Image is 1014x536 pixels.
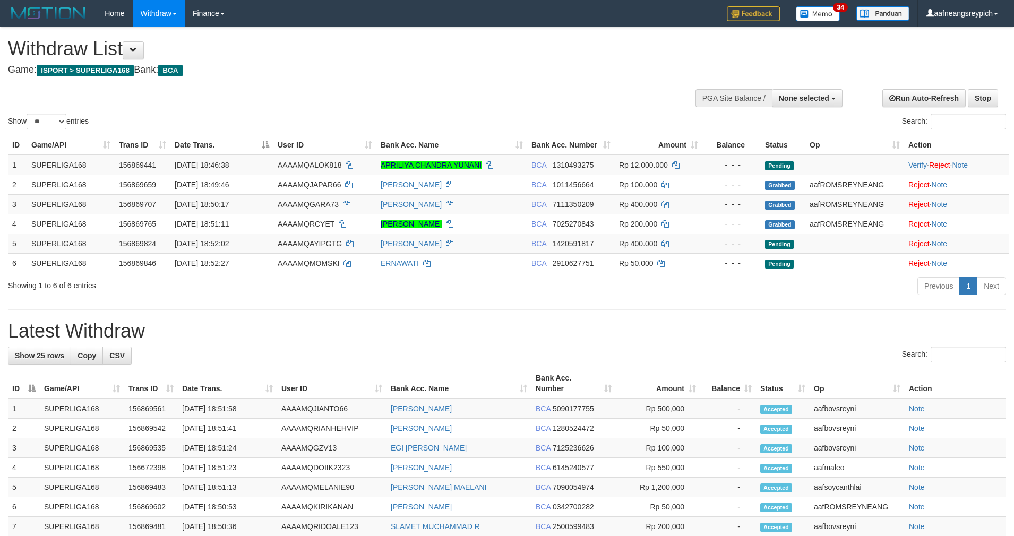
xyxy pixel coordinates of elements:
td: Rp 50,000 [616,419,700,438]
td: SUPERLIGA168 [27,155,115,175]
td: 6 [8,497,40,517]
a: Note [932,259,948,267]
th: Date Trans.: activate to sort column ascending [178,368,277,399]
span: BCA [536,424,551,433]
a: [PERSON_NAME] MAELANI [391,483,487,491]
td: 2 [8,419,40,438]
div: - - - [707,179,757,190]
span: Accepted [760,503,792,512]
th: Bank Acc. Name: activate to sort column ascending [376,135,527,155]
a: Note [909,424,925,433]
div: PGA Site Balance / [695,89,772,107]
span: Grabbed [765,220,795,229]
td: 4 [8,214,27,234]
span: [DATE] 18:46:38 [175,161,229,169]
a: [PERSON_NAME] [381,180,442,189]
input: Search: [931,114,1006,129]
a: APRILIYA CHANDRA YUNANI [381,161,482,169]
a: Reject [908,259,930,267]
td: 6 [8,253,27,273]
td: 156869483 [124,478,178,497]
td: aafROMSREYNEANG [805,175,904,194]
span: Copy [78,351,96,360]
td: aafmaleo [810,458,905,478]
span: Copy 1011456664 to clipboard [553,180,594,189]
td: 3 [8,194,27,214]
th: Date Trans.: activate to sort column descending [170,135,273,155]
span: Accepted [760,444,792,453]
td: SUPERLIGA168 [27,253,115,273]
h1: Withdraw List [8,38,665,59]
div: - - - [707,219,757,229]
td: aafsoycanthlai [810,478,905,497]
span: Grabbed [765,181,795,190]
a: [PERSON_NAME] [381,200,442,209]
td: · [904,175,1009,194]
td: 2 [8,175,27,194]
td: 3 [8,438,40,458]
td: 5 [8,478,40,497]
img: MOTION_logo.png [8,5,89,21]
span: AAAAMQAYIPGTG [278,239,342,248]
td: · [904,234,1009,253]
td: [DATE] 18:51:24 [178,438,277,458]
a: Next [977,277,1006,295]
span: Copy 1280524472 to clipboard [553,424,594,433]
span: Copy 7090054974 to clipboard [553,483,594,491]
td: aafbovsreyni [810,419,905,438]
th: User ID: activate to sort column ascending [277,368,386,399]
span: Copy 2500599483 to clipboard [553,522,594,531]
span: [DATE] 18:49:46 [175,180,229,189]
th: User ID: activate to sort column ascending [273,135,376,155]
select: Showentries [27,114,66,129]
div: - - - [707,238,757,249]
td: - [700,478,756,497]
td: 156869542 [124,419,178,438]
span: 156869824 [119,239,156,248]
span: 156869765 [119,220,156,228]
a: [PERSON_NAME] [391,424,452,433]
a: Note [952,161,968,169]
th: Bank Acc. Number: activate to sort column ascending [527,135,615,155]
label: Search: [902,347,1006,362]
td: - [700,399,756,419]
span: BCA [536,444,551,452]
td: 156672398 [124,458,178,478]
td: Rp 500,000 [616,399,700,419]
td: · [904,253,1009,273]
a: Copy [71,347,103,365]
td: [DATE] 18:51:58 [178,399,277,419]
th: ID [8,135,27,155]
a: Stop [968,89,998,107]
a: Previous [917,277,960,295]
span: BCA [158,65,182,76]
td: aafbovsreyni [810,399,905,419]
label: Show entries [8,114,89,129]
img: panduan.png [856,6,909,21]
td: aafROMSREYNEANG [810,497,905,517]
span: AAAAMQALOK818 [278,161,342,169]
span: None selected [779,94,829,102]
a: Note [909,444,925,452]
td: aafbovsreyni [810,438,905,458]
td: 5 [8,234,27,253]
td: [DATE] 18:50:53 [178,497,277,517]
span: Copy 7111350209 to clipboard [553,200,594,209]
th: Balance [702,135,761,155]
td: 4 [8,458,40,478]
td: [DATE] 18:51:41 [178,419,277,438]
span: Pending [765,260,794,269]
th: Game/API: activate to sort column ascending [27,135,115,155]
td: AAAAMQGZV13 [277,438,386,458]
span: AAAAMQJAPAR66 [278,180,341,189]
td: - [700,419,756,438]
span: Copy 6145240577 to clipboard [553,463,594,472]
span: ISPORT > SUPERLIGA168 [37,65,134,76]
span: 156869659 [119,180,156,189]
span: Copy 7125236626 to clipboard [553,444,594,452]
td: 156869602 [124,497,178,517]
a: Note [932,180,948,189]
td: AAAAMQRIANHEHVIP [277,419,386,438]
td: AAAAMQKIRIKANAN [277,497,386,517]
span: BCA [531,239,546,248]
